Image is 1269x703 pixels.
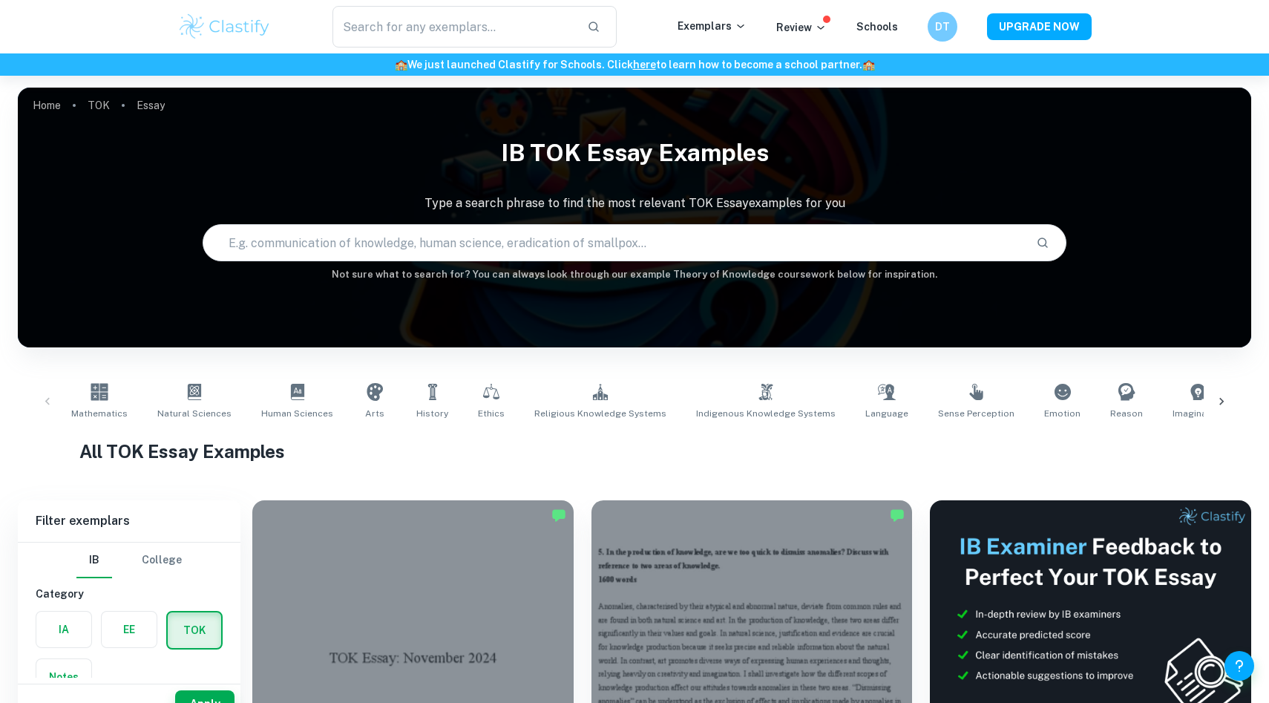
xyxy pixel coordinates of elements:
span: Human Sciences [261,407,333,420]
input: Search for any exemplars... [332,6,575,48]
img: Marked [551,508,566,523]
h6: Not sure what to search for? You can always look through our example Theory of Knowledge coursewo... [18,267,1251,282]
span: Ethics [478,407,505,420]
span: Indigenous Knowledge Systems [696,407,836,420]
span: Natural Sciences [157,407,232,420]
span: History [416,407,448,420]
p: Exemplars [678,18,747,34]
a: here [633,59,656,71]
h1: IB TOK Essay examples [18,129,1251,177]
div: Filter type choice [76,543,182,578]
a: Home [33,95,61,116]
h6: DT [934,19,951,35]
a: Schools [856,21,898,33]
button: IA [36,612,91,647]
span: Reason [1110,407,1143,420]
span: Mathematics [71,407,128,420]
button: UPGRADE NOW [987,13,1092,40]
input: E.g. communication of knowledge, human science, eradication of smallpox... [203,222,1023,264]
h1: All TOK Essay Examples [79,438,1190,465]
img: Marked [890,508,905,523]
span: 🏫 [395,59,407,71]
span: 🏫 [862,59,875,71]
p: Review [776,19,827,36]
p: Essay [137,97,165,114]
span: Imagination [1173,407,1224,420]
button: IB [76,543,112,578]
span: Sense Perception [938,407,1014,420]
h6: We just launched Clastify for Schools. Click to learn how to become a school partner. [3,56,1266,73]
a: TOK [88,95,110,116]
span: Arts [365,407,384,420]
button: Notes [36,659,91,695]
img: Clastify logo [177,12,272,42]
button: Search [1030,230,1055,255]
button: EE [102,612,157,647]
button: DT [928,12,957,42]
p: Type a search phrase to find the most relevant TOK Essay examples for you [18,194,1251,212]
span: Religious Knowledge Systems [534,407,666,420]
h6: Filter exemplars [18,500,240,542]
button: TOK [168,612,221,648]
span: Language [865,407,908,420]
span: Emotion [1044,407,1081,420]
button: College [142,543,182,578]
h6: Category [36,586,223,602]
button: Help and Feedback [1224,651,1254,681]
